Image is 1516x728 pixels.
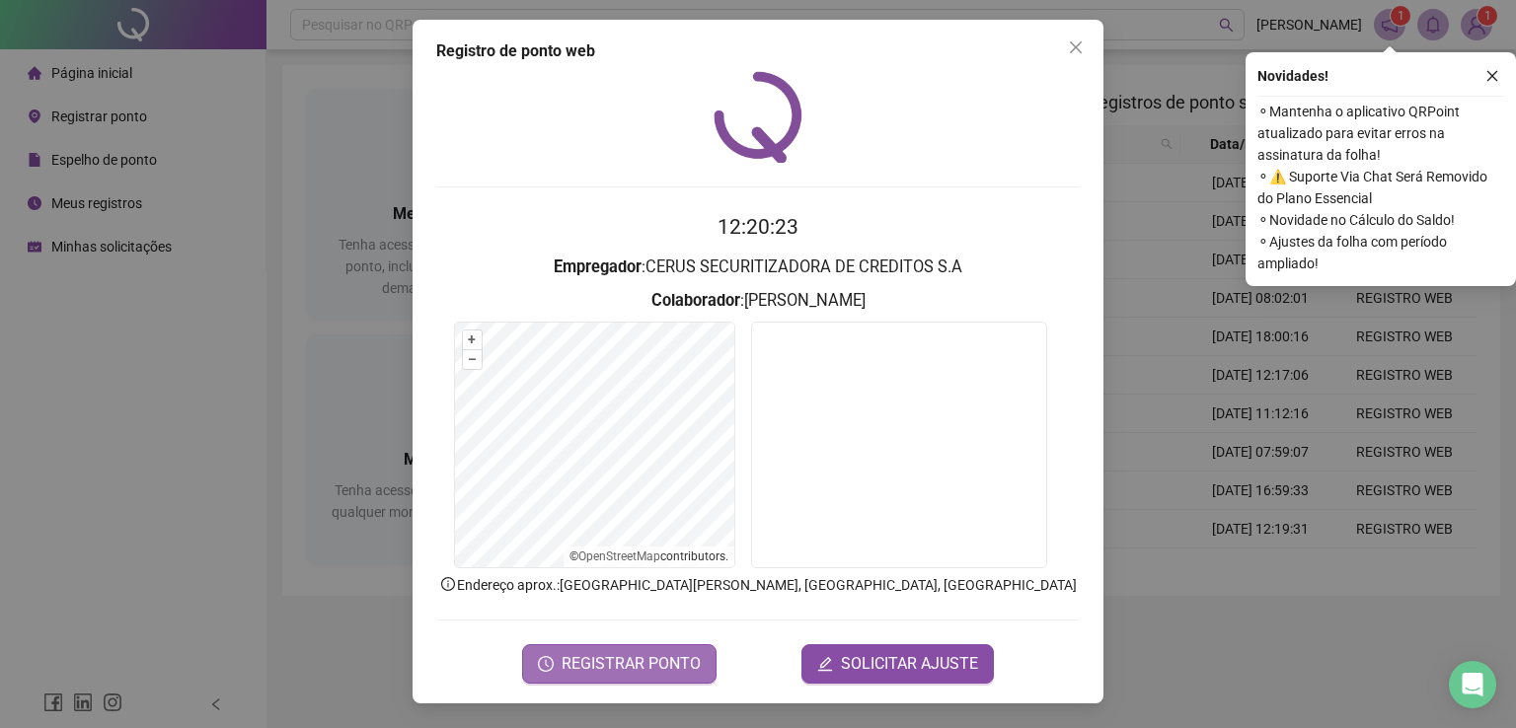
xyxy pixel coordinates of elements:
div: Open Intercom Messenger [1449,661,1496,708]
span: clock-circle [538,656,554,672]
span: SOLICITAR AJUSTE [841,652,978,676]
span: edit [817,656,833,672]
button: + [463,330,482,349]
p: Endereço aprox. : [GEOGRAPHIC_DATA][PERSON_NAME], [GEOGRAPHIC_DATA], [GEOGRAPHIC_DATA] [436,574,1080,596]
button: Close [1060,32,1092,63]
strong: Empregador [554,257,642,276]
h3: : CERUS SECURITIZADORA DE CREDITOS S.A [436,255,1080,280]
span: close [1068,39,1084,55]
a: OpenStreetMap [578,549,660,563]
span: ⚬ Novidade no Cálculo do Saldo! [1257,209,1504,231]
span: close [1485,69,1499,83]
button: REGISTRAR PONTO [522,644,717,684]
span: REGISTRAR PONTO [562,652,701,676]
span: Novidades ! [1257,65,1328,87]
time: 12:20:23 [718,215,798,239]
h3: : [PERSON_NAME] [436,288,1080,314]
span: ⚬ Ajustes da folha com período ampliado! [1257,231,1504,274]
strong: Colaborador [651,291,740,310]
span: ⚬ Mantenha o aplicativo QRPoint atualizado para evitar erros na assinatura da folha! [1257,101,1504,166]
li: © contributors. [569,549,728,563]
div: Registro de ponto web [436,39,1080,63]
img: QRPoint [714,71,802,163]
span: info-circle [439,575,457,593]
span: ⚬ ⚠️ Suporte Via Chat Será Removido do Plano Essencial [1257,166,1504,209]
button: – [463,350,482,369]
button: editSOLICITAR AJUSTE [801,644,994,684]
